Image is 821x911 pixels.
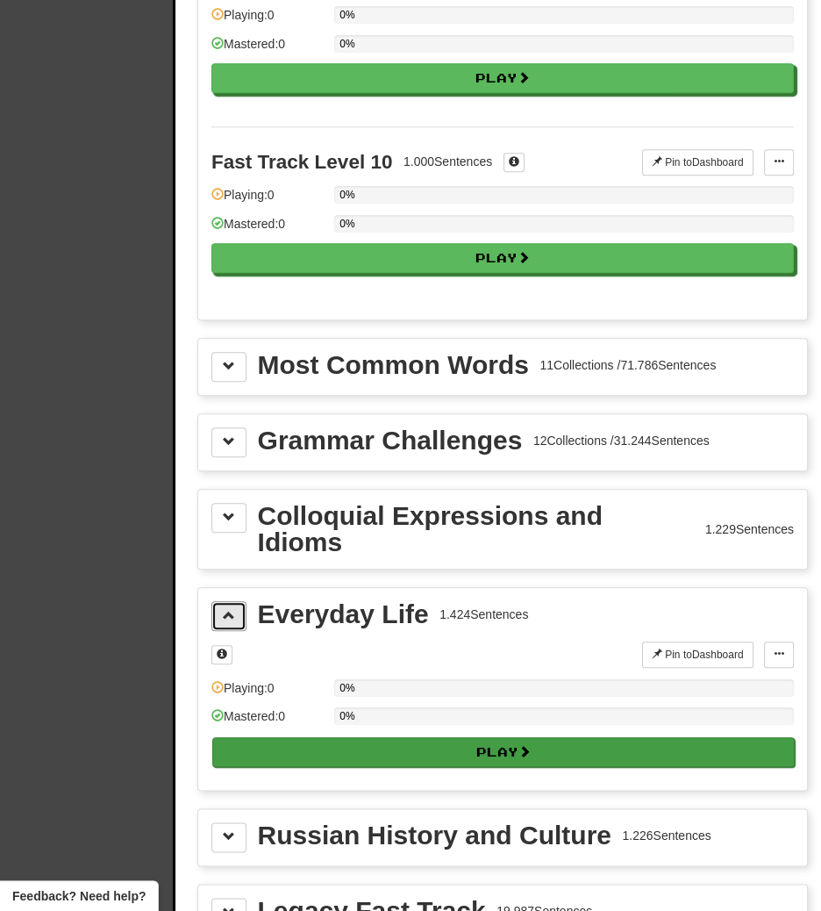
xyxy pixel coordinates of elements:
div: 1.000 Sentences [403,153,492,170]
div: 11 Collections / 71.786 Sentences [539,356,716,374]
div: 12 Collections / 31.244 Sentences [533,432,710,449]
span: Open feedback widget [12,887,146,905]
div: Colloquial Expressions and Idioms [258,503,695,556]
div: Most Common Words [258,352,529,378]
div: 1.229 Sentences [705,520,794,538]
div: Everyday Life [258,601,429,628]
div: Grammar Challenges [258,427,523,454]
div: Mastered: 0 [211,35,325,64]
div: Playing: 0 [211,679,325,708]
div: 1.424 Sentences [439,606,528,623]
div: Fast Track Level 10 [211,151,392,173]
div: Mastered: 0 [211,215,325,244]
button: Pin toDashboard [642,642,753,668]
button: Pin toDashboard [642,149,753,176]
div: Playing: 0 [211,186,325,215]
button: Play [212,737,795,767]
div: 1.226 Sentences [622,827,710,844]
div: Mastered: 0 [211,707,325,736]
div: Playing: 0 [211,6,325,35]
div: Russian History and Culture [258,822,611,849]
button: Play [211,63,794,93]
button: Play [211,243,794,273]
